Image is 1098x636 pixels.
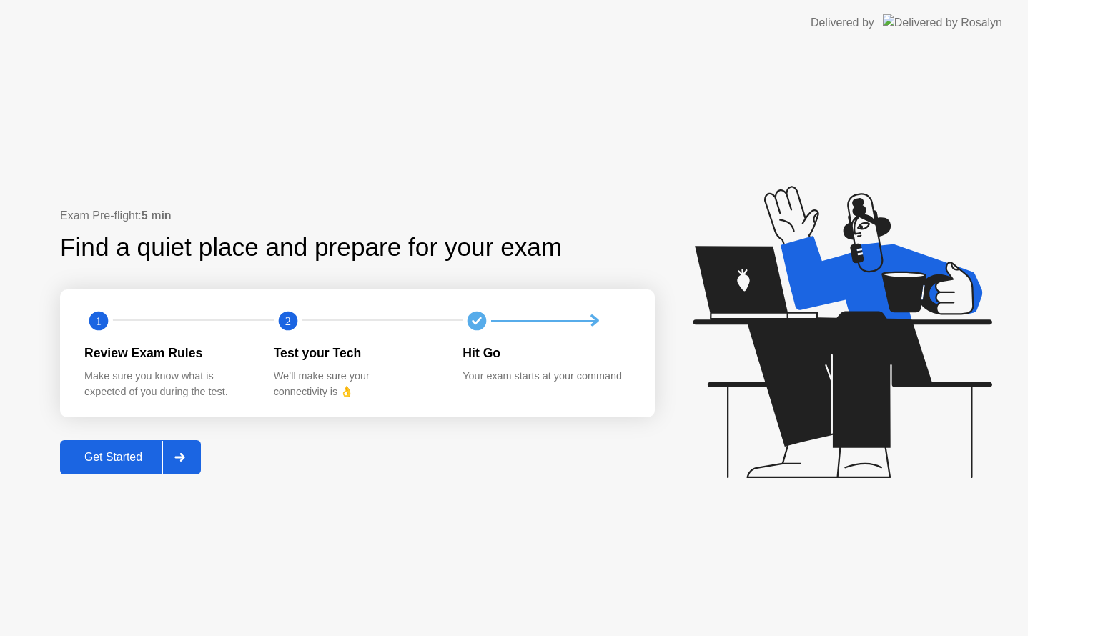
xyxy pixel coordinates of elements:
div: Hit Go [463,344,629,362]
div: Make sure you know what is expected of you during the test. [84,369,251,399]
img: Delivered by Rosalyn [883,14,1002,31]
button: Get Started [60,440,201,474]
div: Test your Tech [274,344,440,362]
div: Delivered by [811,14,874,31]
text: 1 [96,314,102,328]
div: Your exam starts at your command [463,369,629,384]
div: Find a quiet place and prepare for your exam [60,229,564,267]
div: Review Exam Rules [84,344,251,362]
div: Exam Pre-flight: [60,207,655,224]
div: Get Started [64,451,162,464]
text: 2 [285,314,291,328]
b: 5 min [142,209,172,222]
div: We’ll make sure your connectivity is 👌 [274,369,440,399]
